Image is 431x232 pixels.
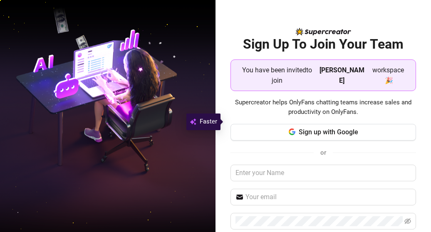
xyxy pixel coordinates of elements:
[230,36,416,53] h2: Sign Up To Join Your Team
[190,117,196,127] img: svg%3e
[320,149,326,156] span: or
[200,117,217,127] span: Faster
[230,98,416,117] span: Supercreator helps OnlyFans chatting teams increase sales and productivity on OnlyFans.
[230,165,416,181] input: Enter your Name
[238,65,316,86] span: You have been invited to join
[296,28,351,35] img: logo-BBDzfeDw.svg
[245,192,411,202] input: Your email
[320,66,364,84] strong: [PERSON_NAME]
[230,124,416,141] button: Sign up with Google
[368,65,409,86] span: workspace 🎉
[404,218,411,225] span: eye-invisible
[299,128,358,136] span: Sign up with Google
